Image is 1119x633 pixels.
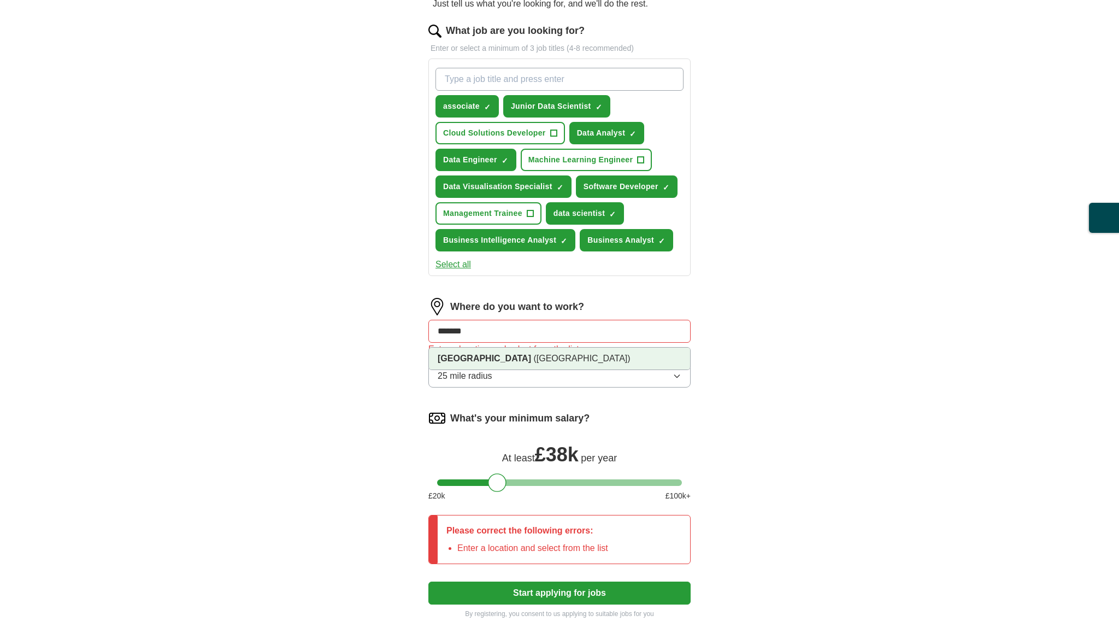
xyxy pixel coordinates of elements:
[446,24,585,38] label: What job are you looking for?
[569,122,645,144] button: Data Analyst✓
[446,524,608,537] p: Please correct the following errors:
[596,103,602,112] span: ✓
[581,453,617,464] span: per year
[428,609,691,619] p: By registering, you consent to us applying to suitable jobs for you
[450,300,584,314] label: Where do you want to work?
[428,365,691,388] button: 25 mile radius
[450,411,590,426] label: What's your minimum salary?
[561,237,567,245] span: ✓
[443,181,552,192] span: Data Visualisation Specialist
[443,208,522,219] span: Management Trainee
[576,175,678,198] button: Software Developer✓
[511,101,591,112] span: Junior Data Scientist
[438,354,531,363] strong: [GEOGRAPHIC_DATA]
[557,183,563,192] span: ✓
[580,229,673,251] button: Business Analyst✓
[521,149,652,171] button: Machine Learning Engineer
[503,95,610,118] button: Junior Data Scientist✓
[443,101,480,112] span: associate
[428,409,446,427] img: salary.png
[629,130,636,138] span: ✓
[443,127,546,139] span: Cloud Solutions Developer
[435,68,684,91] input: Type a job title and press enter
[443,235,556,246] span: Business Intelligence Analyst
[428,43,691,54] p: Enter or select a minimum of 3 job titles (4-8 recommended)
[435,122,565,144] button: Cloud Solutions Developer
[535,443,579,466] span: £ 38k
[435,95,499,118] button: associate✓
[435,149,516,171] button: Data Engineer✓
[528,154,633,166] span: Machine Learning Engineer
[484,103,491,112] span: ✓
[546,202,624,225] button: data scientist✓
[587,235,654,246] span: Business Analyst
[428,298,446,315] img: location.png
[428,25,441,38] img: search.png
[584,181,658,192] span: Software Developer
[577,127,626,139] span: Data Analyst
[502,453,535,464] span: At least
[665,490,691,502] span: £ 100 k+
[663,183,669,192] span: ✓
[502,156,508,165] span: ✓
[457,542,608,555] li: Enter a location and select from the list
[435,258,471,271] button: Select all
[435,229,575,251] button: Business Intelligence Analyst✓
[443,154,497,166] span: Data Engineer
[553,208,605,219] span: data scientist
[438,370,492,383] span: 25 mile radius
[428,490,445,502] span: £ 20 k
[435,175,572,198] button: Data Visualisation Specialist✓
[533,354,630,363] span: ([GEOGRAPHIC_DATA])
[428,582,691,605] button: Start applying for jobs
[658,237,665,245] span: ✓
[435,202,541,225] button: Management Trainee
[609,210,616,219] span: ✓
[428,343,691,356] div: Enter a location and select from the list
